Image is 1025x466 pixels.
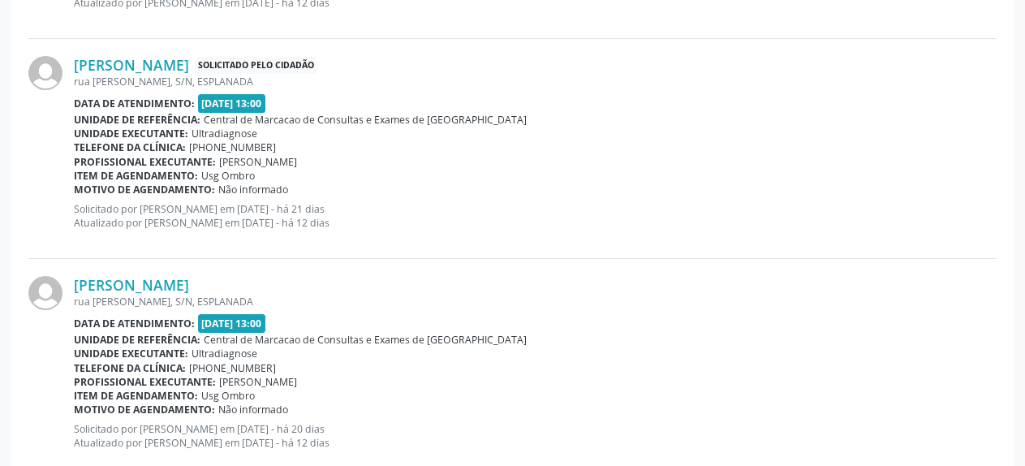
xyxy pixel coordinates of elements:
[74,56,189,74] a: [PERSON_NAME]
[74,97,195,110] b: Data de atendimento:
[28,276,62,310] img: img
[74,155,216,169] b: Profissional executante:
[204,113,527,127] span: Central de Marcacao de Consultas e Exames de [GEOGRAPHIC_DATA]
[218,183,288,196] span: Não informado
[74,127,188,140] b: Unidade executante:
[74,295,997,309] div: rua [PERSON_NAME], S/N, ESPLANADA
[74,422,997,450] p: Solicitado por [PERSON_NAME] em [DATE] - há 20 dias Atualizado por [PERSON_NAME] em [DATE] - há 1...
[74,389,198,403] b: Item de agendamento:
[192,347,257,360] span: Ultradiagnose
[74,347,188,360] b: Unidade executante:
[189,361,276,375] span: [PHONE_NUMBER]
[189,140,276,154] span: [PHONE_NUMBER]
[201,389,255,403] span: Usg Ombro
[219,375,297,389] span: [PERSON_NAME]
[192,127,257,140] span: Ultradiagnose
[74,403,215,416] b: Motivo de agendamento:
[218,403,288,416] span: Não informado
[74,113,200,127] b: Unidade de referência:
[198,314,266,333] span: [DATE] 13:00
[198,94,266,113] span: [DATE] 13:00
[204,333,527,347] span: Central de Marcacao de Consultas e Exames de [GEOGRAPHIC_DATA]
[74,140,186,154] b: Telefone da clínica:
[201,169,255,183] span: Usg Ombro
[74,276,189,294] a: [PERSON_NAME]
[74,317,195,330] b: Data de atendimento:
[74,169,198,183] b: Item de agendamento:
[74,375,216,389] b: Profissional executante:
[195,57,317,74] span: Solicitado pelo cidadão
[28,56,62,90] img: img
[219,155,297,169] span: [PERSON_NAME]
[74,361,186,375] b: Telefone da clínica:
[74,75,997,88] div: rua [PERSON_NAME], S/N, ESPLANADA
[74,183,215,196] b: Motivo de agendamento:
[74,333,200,347] b: Unidade de referência:
[74,202,997,230] p: Solicitado por [PERSON_NAME] em [DATE] - há 21 dias Atualizado por [PERSON_NAME] em [DATE] - há 1...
